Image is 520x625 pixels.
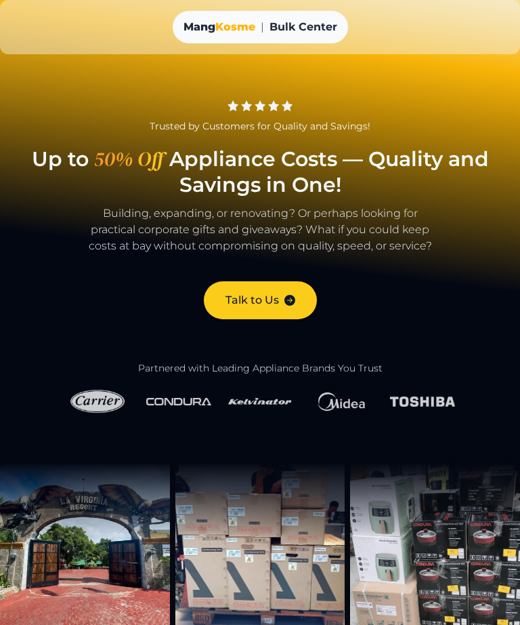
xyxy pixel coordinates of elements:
span: 50% Off [89,146,169,172]
img: Condura Logo [146,395,211,408]
div: Mang [183,19,255,35]
a: Talk to Us [204,281,317,319]
h2: Partnered with Leading Appliance Brands You Trust [16,363,504,375]
span: | [261,19,264,35]
span: Bulk Center [269,19,337,35]
img: Kelvinator Logo [227,386,292,417]
a: MangKosme [183,19,255,35]
h1: Up to Appliance Costs — Quality and Savings in One! [16,146,504,197]
img: Toshiba Logo [390,394,455,409]
span: Kosme [215,20,255,33]
p: Building, expanding, or renovating? Or perhaps looking for practical corporate gifts and giveaway... [16,205,504,268]
img: Carrier Logo [65,386,130,418]
img: Midea Logo [309,386,374,418]
div: Trusted by Customers for Quality and Savings! [16,119,504,133]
